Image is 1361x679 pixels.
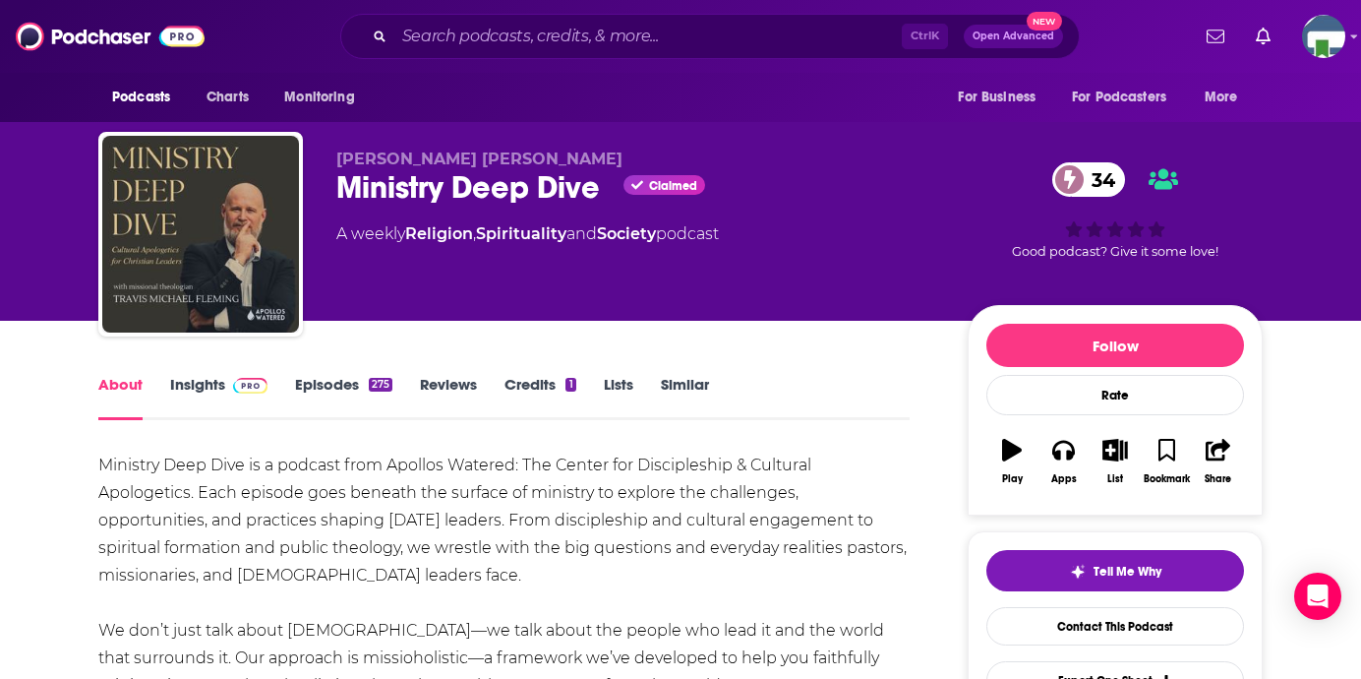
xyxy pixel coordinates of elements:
[1072,162,1125,197] span: 34
[1199,20,1232,53] a: Show notifications dropdown
[1059,79,1195,116] button: open menu
[284,84,354,111] span: Monitoring
[1002,473,1023,485] div: Play
[340,14,1080,59] div: Search podcasts, credits, & more...
[473,224,476,243] span: ,
[1012,244,1218,259] span: Good podcast? Give it some love!
[170,375,267,420] a: InsightsPodchaser Pro
[649,181,697,191] span: Claimed
[958,84,1036,111] span: For Business
[986,550,1244,591] button: tell me why sparkleTell Me Why
[1193,426,1244,497] button: Share
[420,375,477,420] a: Reviews
[597,224,656,243] a: Society
[394,21,902,52] input: Search podcasts, credits, & more...
[98,375,143,420] a: About
[102,136,299,333] img: Ministry Deep Dive
[1302,15,1345,58] button: Show profile menu
[1205,84,1238,111] span: More
[295,375,392,420] a: Episodes275
[661,375,709,420] a: Similar
[1302,15,1345,58] span: Logged in as KCMedia
[964,25,1063,48] button: Open AdvancedNew
[233,378,267,394] img: Podchaser Pro
[504,375,575,420] a: Credits1
[986,324,1244,367] button: Follow
[1094,564,1161,580] span: Tell Me Why
[1072,84,1166,111] span: For Podcasters
[16,18,205,55] img: Podchaser - Follow, Share and Rate Podcasts
[1141,426,1192,497] button: Bookmark
[1248,20,1278,53] a: Show notifications dropdown
[1027,12,1062,31] span: New
[902,24,948,49] span: Ctrl K
[1107,473,1123,485] div: List
[1037,426,1089,497] button: Apps
[986,426,1037,497] button: Play
[1090,426,1141,497] button: List
[973,31,1054,41] span: Open Advanced
[98,79,196,116] button: open menu
[604,375,633,420] a: Lists
[112,84,170,111] span: Podcasts
[1070,564,1086,580] img: tell me why sparkle
[270,79,380,116] button: open menu
[968,150,1263,272] div: 34Good podcast? Give it some love!
[1052,162,1125,197] a: 34
[1144,473,1190,485] div: Bookmark
[336,222,719,246] div: A weekly podcast
[1191,79,1263,116] button: open menu
[1205,473,1231,485] div: Share
[944,79,1060,116] button: open menu
[1294,573,1341,620] div: Open Intercom Messenger
[986,375,1244,415] div: Rate
[1051,473,1077,485] div: Apps
[566,224,597,243] span: and
[405,224,473,243] a: Religion
[476,224,566,243] a: Spirituality
[986,607,1244,646] a: Contact This Podcast
[565,378,575,392] div: 1
[336,150,622,168] span: [PERSON_NAME] [PERSON_NAME]
[369,378,392,392] div: 275
[207,84,249,111] span: Charts
[194,79,261,116] a: Charts
[1302,15,1345,58] img: User Profile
